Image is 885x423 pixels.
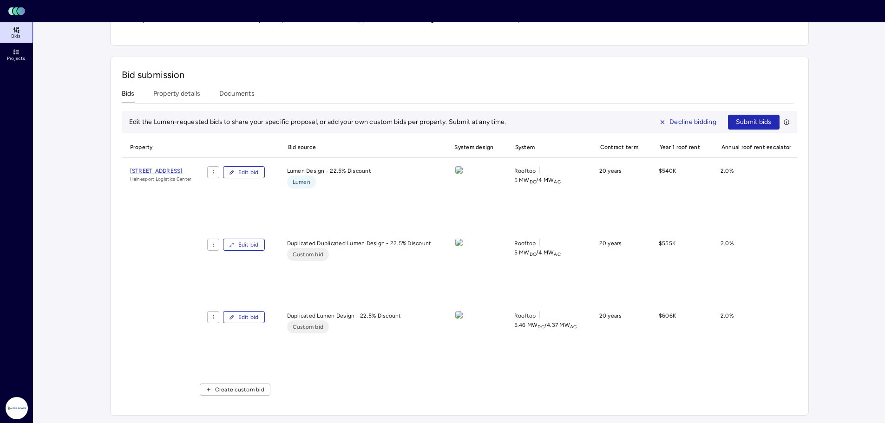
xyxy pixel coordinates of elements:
img: view [455,239,463,246]
span: Decline bidding [669,117,716,127]
div: 20 years [592,166,644,231]
span: Bids [11,33,20,39]
sub: DC [538,324,544,330]
span: 5.46 MW / 4.37 MW [514,320,577,330]
span: Year 1 roof rent [651,137,706,157]
button: Edit bid [223,239,265,251]
span: Create custom bid [215,385,264,394]
button: Decline bidding [651,115,724,130]
div: Lumen Design - 22.5% Discount [280,166,439,231]
span: Property [122,137,192,157]
span: Bid source [280,137,439,157]
span: System [507,137,584,157]
button: Create custom bid [200,384,270,396]
button: Bids [122,89,135,103]
button: Submit bids [728,115,780,130]
img: Altus Power [6,397,28,419]
span: System design [446,137,499,157]
span: Edit bid [238,168,259,177]
span: Annual roof rent escalator [713,137,797,157]
span: 5 MW / 4 MW [514,176,561,185]
div: Duplicated Duplicated Lumen Design - 22.5% Discount [280,239,439,304]
span: [STREET_ADDRESS] [130,168,183,174]
span: Projects [7,56,25,61]
div: 2.0% [713,239,797,304]
span: Submit bids [736,117,772,127]
div: 20 years [592,311,644,376]
button: Edit bid [223,166,265,178]
span: Edit bid [238,240,259,249]
span: Rooftop [514,311,536,320]
span: Lumen [293,177,310,187]
sub: DC [530,251,537,257]
sub: AC [554,251,561,257]
span: Contract term [592,137,644,157]
div: 2.0% [713,311,797,376]
span: Rooftop [514,166,536,176]
span: Custom bid [293,250,324,259]
sub: DC [530,179,537,185]
img: view [455,311,463,319]
div: $555K [651,239,706,304]
img: view [455,166,463,174]
div: 20 years [592,239,644,304]
div: Duplicated Lumen Design - 22.5% Discount [280,311,439,376]
span: Custom bid [293,322,324,332]
sub: AC [554,179,561,185]
div: $606K [651,311,706,376]
span: Rooftop [514,239,536,248]
a: [STREET_ADDRESS] [130,166,191,176]
sub: AC [570,324,577,330]
div: 2.0% [713,166,797,231]
button: Edit bid [223,311,265,323]
span: Hainesport Logistics Center [130,176,191,183]
span: Edit the Lumen-requested bids to share your specific proposal, or add your own custom bids per pr... [129,118,506,126]
button: Documents [219,89,255,103]
span: Bid submission [122,69,185,80]
button: Property details [153,89,201,103]
div: $540K [651,166,706,231]
span: 5 MW / 4 MW [514,248,561,257]
span: Edit bid [238,312,259,322]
